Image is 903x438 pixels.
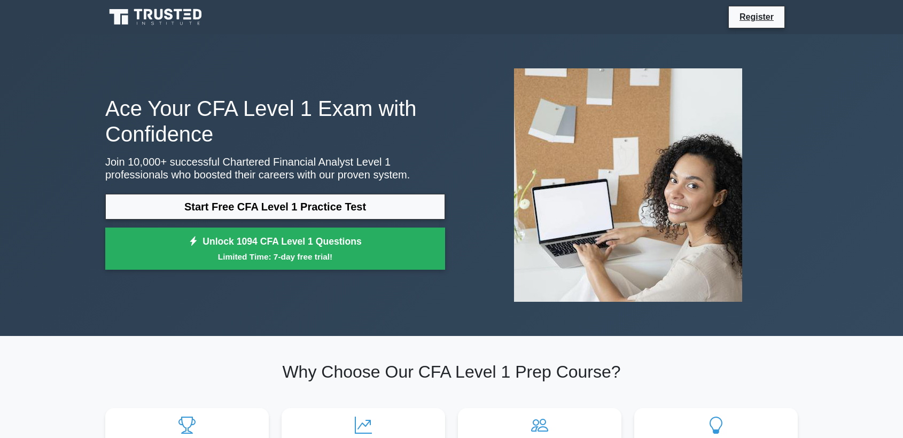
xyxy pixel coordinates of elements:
p: Join 10,000+ successful Chartered Financial Analyst Level 1 professionals who boosted their caree... [105,155,445,181]
a: Start Free CFA Level 1 Practice Test [105,194,445,220]
a: Register [733,10,780,24]
h1: Ace Your CFA Level 1 Exam with Confidence [105,96,445,147]
a: Unlock 1094 CFA Level 1 QuestionsLimited Time: 7-day free trial! [105,228,445,270]
h2: Why Choose Our CFA Level 1 Prep Course? [105,362,798,382]
small: Limited Time: 7-day free trial! [119,251,432,263]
